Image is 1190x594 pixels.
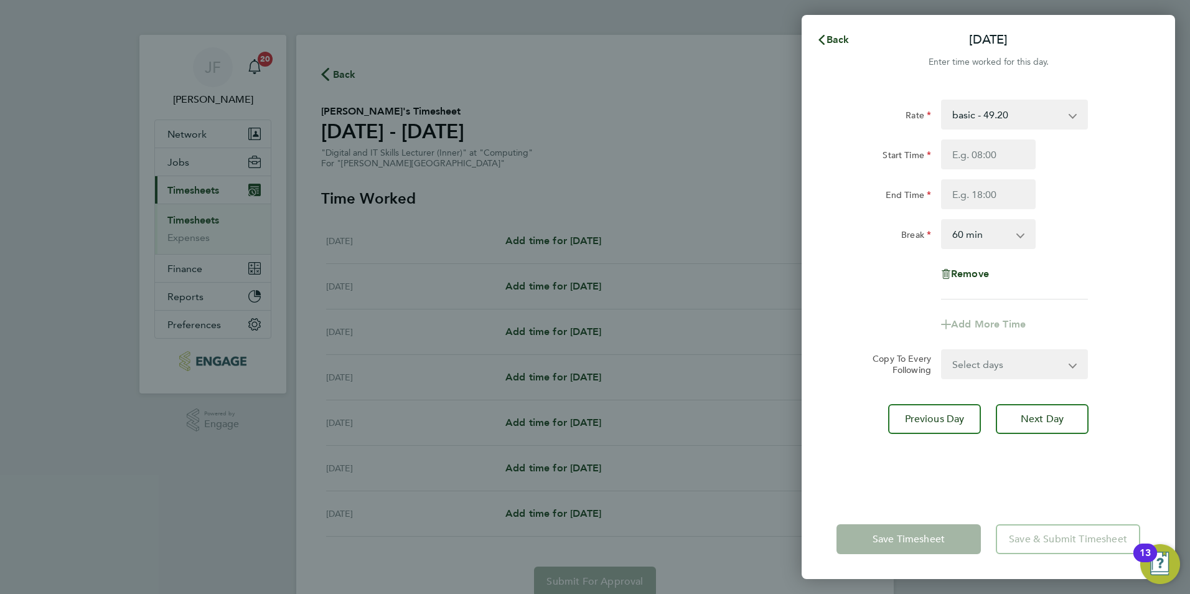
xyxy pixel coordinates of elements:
[802,55,1175,70] div: Enter time worked for this day.
[1140,544,1180,584] button: Open Resource Center, 13 new notifications
[1140,553,1151,569] div: 13
[906,110,931,125] label: Rate
[941,179,1036,209] input: E.g. 18:00
[901,229,931,244] label: Break
[941,269,989,279] button: Remove
[827,34,850,45] span: Back
[1021,413,1064,425] span: Next Day
[905,413,965,425] span: Previous Day
[969,31,1008,49] p: [DATE]
[996,404,1089,434] button: Next Day
[888,404,981,434] button: Previous Day
[886,189,931,204] label: End Time
[804,27,862,52] button: Back
[941,139,1036,169] input: E.g. 08:00
[951,268,989,280] span: Remove
[883,149,931,164] label: Start Time
[863,353,931,375] label: Copy To Every Following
